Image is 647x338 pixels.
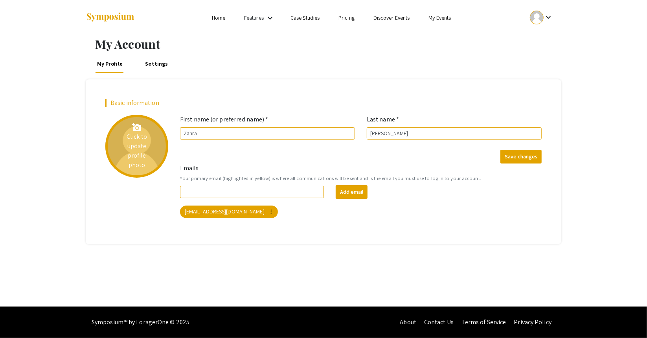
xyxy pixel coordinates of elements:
mat-icon: Expand Features list [265,13,275,23]
div: Click to update profile photo [105,115,168,178]
iframe: Chat [6,303,33,332]
a: Privacy Policy [514,318,551,326]
label: Emails [180,163,199,173]
button: Save changes [500,150,542,163]
a: Features [244,14,264,21]
a: Case Studies [290,14,320,21]
label: Last name * [367,115,399,124]
label: First name (or preferred name) * [180,115,268,124]
a: Terms of Service [461,318,506,326]
small: Your primary email (highlighted in yellow) is where all communications will be sent and is the em... [180,175,542,182]
button: Expand account dropdown [522,9,561,26]
mat-icon: more_vert [268,208,275,215]
img: Symposium by ForagerOne [86,12,135,23]
mat-icon: Expand account dropdown [544,13,553,22]
button: Add email [336,185,368,199]
a: Contact Us [424,318,454,326]
a: My Profile [96,54,124,73]
mat-chip-list: Your emails [180,204,542,220]
a: About [400,318,416,326]
h2: Basic information [105,99,542,107]
a: Discover Events [373,14,410,21]
div: Symposium™ by ForagerOne © 2025 [92,307,189,338]
a: Home [212,14,225,21]
a: Settings [143,54,169,73]
mat-chip: [EMAIL_ADDRESS][DOMAIN_NAME] [180,206,278,218]
a: My Events [428,14,451,21]
mat-icon: add_a_photo [132,123,142,132]
h1: My Account [95,37,561,51]
a: Pricing [338,14,355,21]
app-email-chip: Your primary email [178,204,279,220]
